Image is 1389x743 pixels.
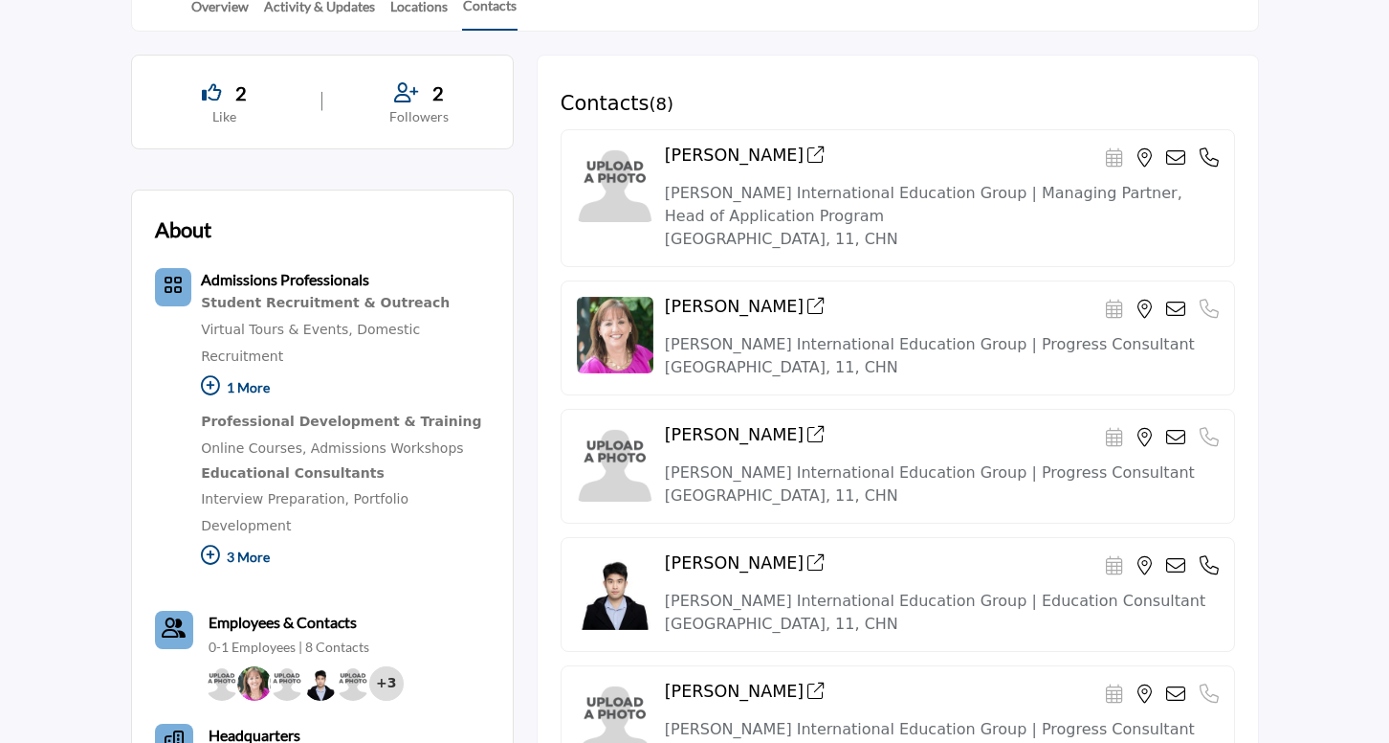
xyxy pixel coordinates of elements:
h3: Contacts [561,92,673,116]
a: Virtual Tours & Events, [201,322,353,337]
span: 8 [655,94,666,114]
button: Category Icon [155,268,192,306]
a: Link of redirect to contact page [155,611,193,649]
img: image [577,297,653,373]
div: Reliable and efficient transportation options that meet the unique needs of educational instituti... [201,410,490,435]
img: image [577,553,653,630]
p: [GEOGRAPHIC_DATA], 11, CHN [665,356,1219,379]
p: [PERSON_NAME] International Education Group | Education Consultant [665,590,1219,613]
div: +3 [369,666,404,701]
a: 0-1 Employees | 8 Contacts [209,638,369,657]
p: [GEOGRAPHIC_DATA], 11, CHN [665,613,1219,636]
p: [GEOGRAPHIC_DATA], 11, CHN [665,228,1219,251]
img: Crinson C. [237,666,272,701]
a: Admissions Workshops [311,440,464,456]
span: 2 [235,79,247,107]
img: Darren Y. [270,666,304,701]
span: 2 [432,79,444,107]
h4: [PERSON_NAME] [665,297,825,317]
p: 3 More [201,539,490,580]
h4: [PERSON_NAME] [665,146,825,166]
button: Contact-Employee Icon [155,611,193,649]
span: ( ) [649,94,673,114]
p: Like [155,107,296,126]
img: Nini S. [205,666,239,701]
p: 1 More [201,370,490,411]
p: Followers [349,107,490,126]
a: Online Courses, [201,440,306,456]
h4: [PERSON_NAME] [665,425,825,445]
a: Domestic Recruitment [201,322,420,364]
h4: [PERSON_NAME] [665,553,825,574]
b: Admissions Professionals [201,270,369,288]
h4: [PERSON_NAME] [665,682,825,702]
a: Interview Preparation, [201,491,349,507]
a: Educational Consultants [201,462,490,486]
img: image [577,146,653,222]
p: [PERSON_NAME] International Education Group | Progress Consultant [665,718,1219,741]
p: [GEOGRAPHIC_DATA], 11, CHN [665,484,1219,507]
p: [PERSON_NAME] International Education Group | Progress Consultant [665,333,1219,356]
h2: About [155,214,211,245]
a: Admissions Professionals [201,273,369,288]
div: Expert financial management and support tailored to the specific needs of educational institutions. [201,291,490,316]
img: Derek L. [303,666,338,701]
div: Comprehensive services for maintaining, upgrading, and optimizing school buildings and infrastruc... [201,462,490,486]
img: Gloria Z. [336,666,370,701]
p: [PERSON_NAME] International Education Group | Managing Partner, Head of Application Program [665,182,1219,228]
a: Student Recruitment & Outreach [201,291,490,316]
p: [PERSON_NAME] International Education Group | Progress Consultant [665,462,1219,484]
a: Employees & Contacts [209,611,357,634]
b: Employees & Contacts [209,613,357,631]
img: image [577,425,653,502]
a: Professional Development & Training [201,410,490,435]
